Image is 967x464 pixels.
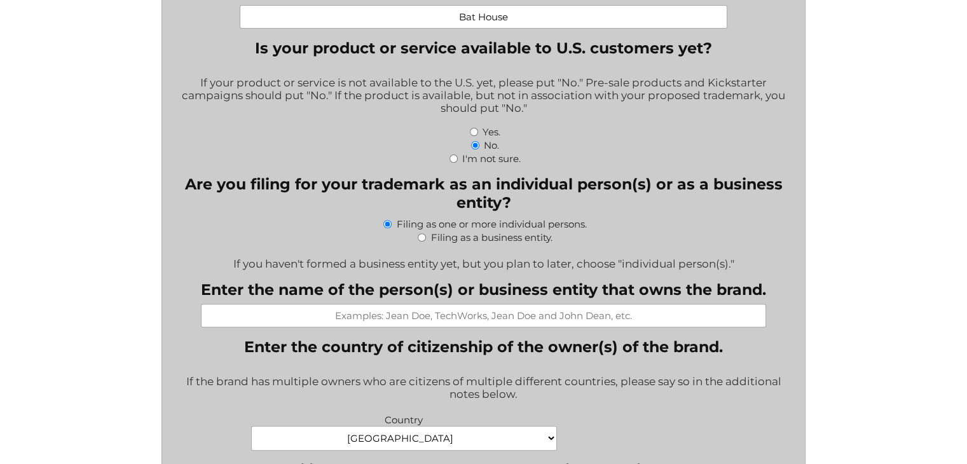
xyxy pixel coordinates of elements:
div: If the brand has multiple owners who are citizens of multiple different countries, please say so ... [172,367,795,411]
legend: Are you filing for your trademark as an individual person(s) or as a business entity? [172,175,795,212]
label: Country [251,411,557,426]
label: Filing as a business entity. [430,231,552,243]
label: No. [484,139,499,151]
input: Examples: Jean Doe, TechWorks, Jean Doe and John Dean, etc. [201,304,766,327]
div: If your product or service is not available to the U.S. yet, please put "No." Pre-sale products a... [172,68,795,125]
legend: Is your product or service available to U.S. customers yet? [255,39,712,57]
div: If you haven't formed a business entity yet, but you plan to later, choose "individual person(s)." [172,249,795,270]
label: I'm not sure. [462,153,521,165]
label: Yes. [483,126,500,138]
label: Enter the name of the person(s) or business entity that owns the brand. [201,280,766,299]
legend: Enter the country of citizenship of the owner(s) of the brand. [244,338,723,356]
input: Examples: Pet leashes; Healthcare consulting; Web-based accounting software [240,5,727,29]
label: Filing as one or more individual persons. [396,218,586,230]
